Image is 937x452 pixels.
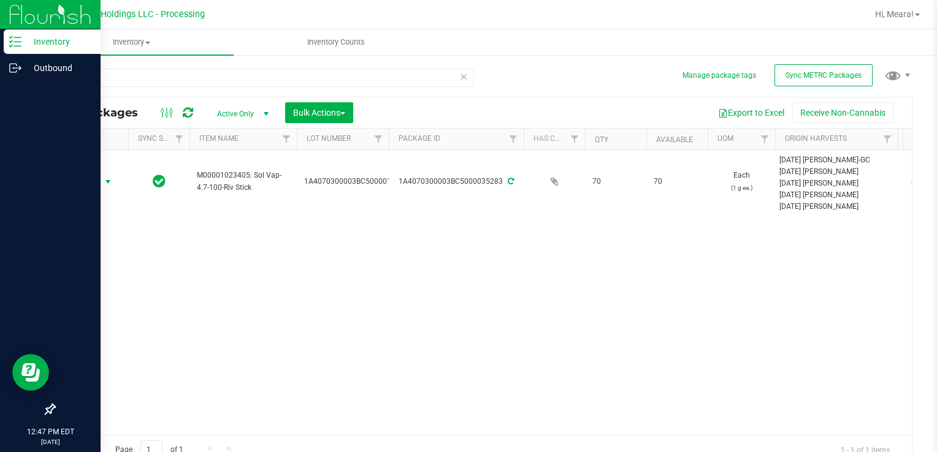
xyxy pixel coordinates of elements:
[779,178,894,189] div: [DATE] [PERSON_NAME]
[153,173,166,190] span: In Sync
[656,135,693,144] a: Available
[197,170,289,193] span: M00001023405: Sol Vap-4.7-100-Riv Stick
[6,426,95,437] p: 12:47 PM EDT
[234,29,438,55] a: Inventory Counts
[592,176,639,187] span: 70
[304,176,408,187] span: 1A4070300003BC5000015062
[138,134,185,143] a: Sync Status
[779,201,894,213] div: [DATE] [PERSON_NAME]
[755,129,775,149] a: Filter
[399,134,440,143] a: Package ID
[710,102,792,123] button: Export to Excel
[9,62,21,74] inline-svg: Outbound
[715,170,768,193] span: Each
[503,129,524,149] a: Filter
[786,71,862,80] span: Sync METRC Packages
[524,129,585,150] th: Has COA
[12,354,49,391] iframe: Resource center
[64,106,150,119] span: All Packages
[565,129,585,149] a: Filter
[21,61,95,75] p: Outbound
[45,9,205,20] span: Riviera Creek Holdings LLC - Processing
[307,134,351,143] a: Lot Number
[277,129,297,149] a: Filter
[878,129,898,149] a: Filter
[779,166,894,178] div: [DATE] [PERSON_NAME]
[293,108,345,118] span: Bulk Actions
[101,173,116,190] span: select
[654,176,700,187] span: 70
[169,129,189,149] a: Filter
[779,154,894,166] div: [DATE] [PERSON_NAME]-GC
[595,135,608,144] a: Qty
[9,36,21,48] inline-svg: Inventory
[6,437,95,446] p: [DATE]
[875,9,914,19] span: Hi, Meara!
[29,37,234,48] span: Inventory
[387,176,526,187] div: 1A4070300003BC5000035283
[54,69,474,87] input: Search Package ID, Item Name, SKU, Lot or Part Number...
[369,129,389,149] a: Filter
[717,134,733,143] a: UOM
[683,70,756,81] button: Manage package tags
[199,134,239,143] a: Item Name
[785,134,847,143] a: Origin Harvests
[285,102,353,123] button: Bulk Actions
[792,102,893,123] button: Receive Non-Cannabis
[779,189,894,201] div: [DATE] [PERSON_NAME]
[291,37,381,48] span: Inventory Counts
[774,64,873,86] button: Sync METRC Packages
[715,182,768,194] p: (1 g ea.)
[29,29,234,55] a: Inventory
[21,34,95,49] p: Inventory
[459,69,468,85] span: Clear
[506,177,514,186] span: Sync from Compliance System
